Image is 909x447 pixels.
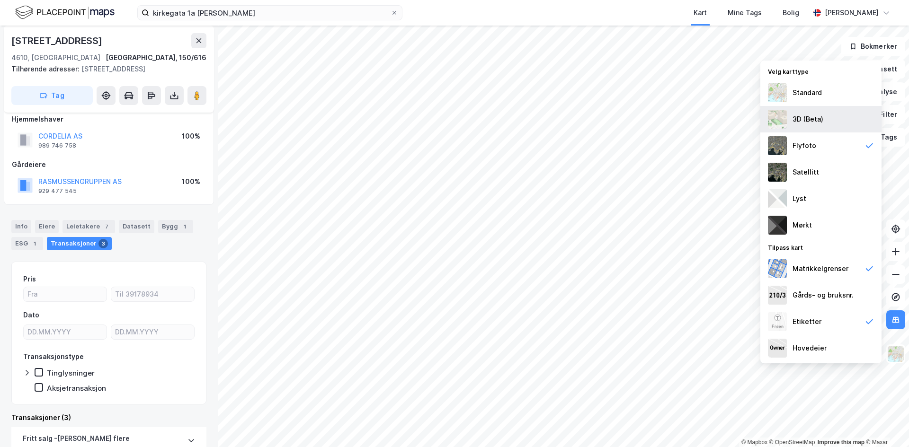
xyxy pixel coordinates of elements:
div: Gårds- og bruksnr. [793,289,854,301]
div: Transaksjoner [47,237,112,250]
div: [STREET_ADDRESS] [11,63,199,75]
div: Matrikkelgrenser [793,263,848,274]
div: Lyst [793,193,806,204]
img: nCdM7BzjoCAAAAAElFTkSuQmCC [768,216,787,235]
button: Bokmerker [841,37,905,56]
div: Aksjetransaksjon [47,384,106,393]
div: [GEOGRAPHIC_DATA], 150/616 [106,52,206,63]
div: 7 [102,222,111,231]
div: 3D (Beta) [793,114,823,125]
div: Standard [793,87,822,98]
div: Velg karttype [760,62,882,79]
div: Transaksjoner (3) [11,412,206,423]
div: 929 477 545 [38,187,77,195]
a: OpenStreetMap [769,439,815,446]
span: Tilhørende adresser: [11,65,81,73]
input: Til 39178934 [111,287,194,301]
img: 9k= [768,163,787,182]
div: Satellitt [793,167,819,178]
input: DD.MM.YYYY [24,325,107,339]
div: ESG [11,237,43,250]
div: Bolig [783,7,799,18]
input: Søk på adresse, matrikkel, gårdeiere, leietakere eller personer [149,6,391,20]
div: 1 [180,222,189,231]
div: Tinglysninger [47,368,95,377]
img: Z [768,83,787,102]
img: cadastreKeys.547ab17ec502f5a4ef2b.jpeg [768,286,787,305]
div: Leietakere [62,220,115,233]
div: 100% [182,176,200,187]
div: Gårdeiere [12,159,206,170]
div: Dato [23,309,39,321]
div: Datasett [119,220,154,233]
div: Hovedeier [793,342,827,354]
div: Flyfoto [793,140,816,151]
div: Pris [23,273,36,285]
div: Tilpass kart [760,238,882,255]
div: 989 746 758 [38,142,76,149]
button: Filter [860,105,905,124]
div: Hjemmelshaver [12,114,206,125]
img: Z [768,110,787,129]
div: Kart [694,7,707,18]
div: Mine Tags [728,7,762,18]
div: Bygg [158,220,193,233]
div: Info [11,220,31,233]
div: Mørkt [793,219,812,231]
img: Z [768,136,787,155]
button: Tag [11,86,93,105]
input: Fra [24,287,107,301]
img: majorOwner.b5e170eddb5c04bfeeff.jpeg [768,339,787,358]
input: DD.MM.YYYY [111,325,194,339]
div: Transaksjonstype [23,351,84,362]
div: 100% [182,131,200,142]
div: 4610, [GEOGRAPHIC_DATA] [11,52,100,63]
img: luj3wr1y2y3+OchiMxRmMxRlscgabnMEmZ7DJGWxyBpucwSZnsMkZbHIGm5zBJmewyRlscgabnMEmZ7DJGWxyBpucwSZnsMkZ... [768,189,787,208]
div: Etiketter [793,316,821,327]
div: Eiere [35,220,59,233]
div: 1 [30,239,39,248]
img: Z [887,345,905,363]
div: [PERSON_NAME] [825,7,879,18]
div: [STREET_ADDRESS] [11,33,104,48]
div: Kontrollprogram for chat [862,402,909,447]
img: logo.f888ab2527a4732fd821a326f86c7f29.svg [15,4,115,21]
img: Z [768,312,787,331]
img: cadastreBorders.cfe08de4b5ddd52a10de.jpeg [768,259,787,278]
a: Improve this map [818,439,864,446]
iframe: Chat Widget [862,402,909,447]
button: Datasett [847,60,905,79]
div: 3 [98,239,108,248]
a: Mapbox [741,439,767,446]
button: Tags [861,128,905,147]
